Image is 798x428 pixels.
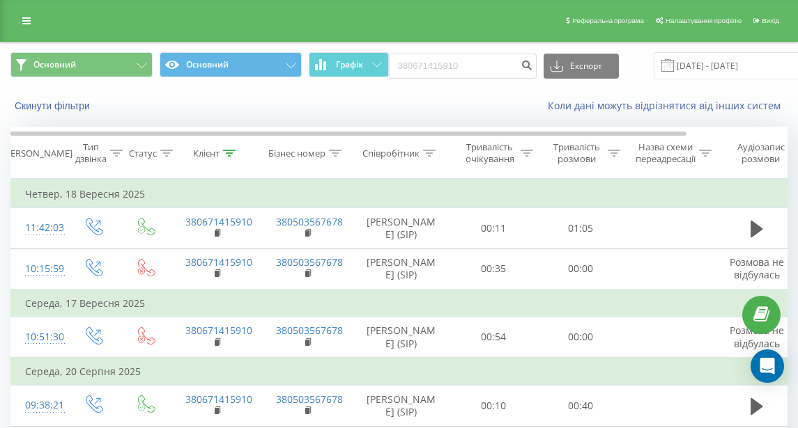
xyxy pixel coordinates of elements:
[727,141,795,165] div: Аудіозапис розмови
[389,54,537,79] input: Пошук за номером
[751,349,784,383] div: Open Intercom Messenger
[537,248,624,290] td: 00:00
[25,392,53,419] div: 09:38:21
[33,59,76,70] span: Основний
[537,208,624,248] td: 01:05
[129,148,157,159] div: Статус
[353,208,450,248] td: [PERSON_NAME] (SIP)
[666,17,742,24] span: Налаштування профілю
[548,99,788,112] a: Коли дані можуть відрізнятися вiд інших систем
[309,52,389,77] button: Графік
[2,148,72,159] div: [PERSON_NAME]
[336,60,363,70] span: Графік
[276,324,343,337] a: 380503567678
[537,317,624,358] td: 00:00
[572,17,644,24] span: Реферальна програма
[10,52,153,77] button: Основний
[276,215,343,228] a: 380503567678
[353,248,450,290] td: [PERSON_NAME] (SIP)
[10,100,97,112] button: Скинути фільтри
[450,386,537,426] td: 00:10
[450,317,537,358] td: 00:54
[160,52,302,77] button: Основний
[462,141,517,165] div: Тривалість очікування
[730,255,784,281] span: Розмова не відбулась
[185,215,252,228] a: 380671415910
[185,255,252,269] a: 380671415910
[362,148,420,159] div: Співробітник
[730,324,784,349] span: Розмова не відбулась
[353,317,450,358] td: [PERSON_NAME] (SIP)
[268,148,325,159] div: Бізнес номер
[276,255,343,269] a: 380503567678
[25,324,53,351] div: 10:51:30
[636,141,696,165] div: Назва схеми переадресації
[450,248,537,290] td: 00:35
[193,148,220,159] div: Клієнт
[762,17,779,24] span: Вихід
[537,386,624,426] td: 00:40
[75,141,107,165] div: Тип дзвінка
[544,54,619,79] button: Експорт
[549,141,604,165] div: Тривалість розмови
[185,393,252,406] a: 380671415910
[185,324,252,337] a: 380671415910
[276,393,343,406] a: 380503567678
[25,214,53,241] div: 11:42:03
[450,208,537,248] td: 00:11
[353,386,450,426] td: [PERSON_NAME] (SIP)
[25,255,53,283] div: 10:15:59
